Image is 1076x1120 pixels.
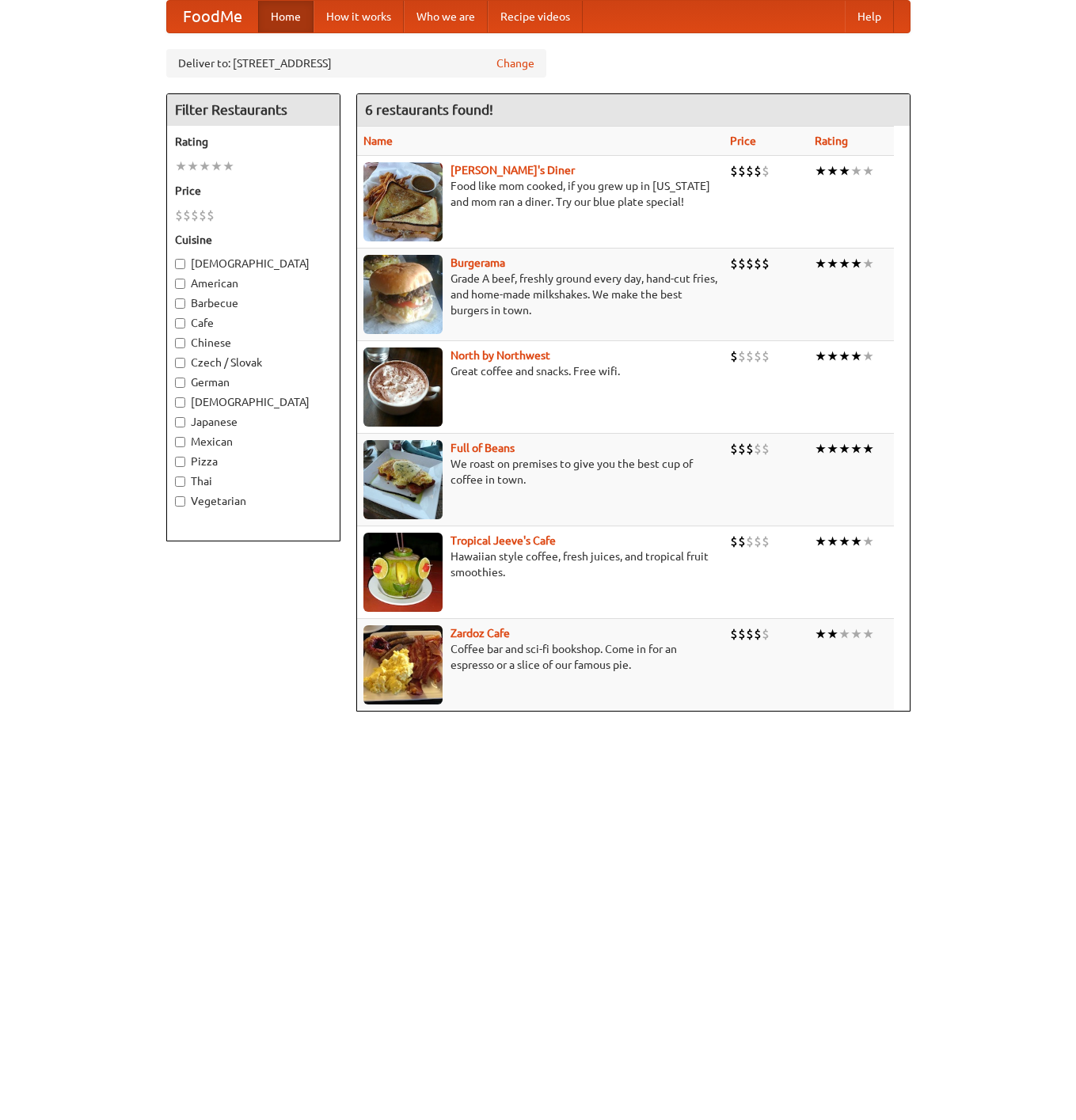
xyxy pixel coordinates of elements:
[838,255,850,272] li: ★
[762,162,770,180] li: $
[862,347,874,365] li: ★
[175,134,332,150] h5: Rating
[175,394,332,410] label: [DEMOGRAPHIC_DATA]
[862,255,874,272] li: ★
[754,440,762,457] li: $
[827,255,838,272] li: ★
[175,355,332,370] label: Czech / Slovak
[827,347,838,365] li: ★
[838,533,850,550] li: ★
[175,207,183,224] li: $
[175,473,332,489] label: Thai
[496,55,534,71] a: Change
[730,255,738,272] li: $
[404,1,488,32] a: Who we are
[363,363,717,379] p: Great coffee and snacks. Free wifi.
[815,162,827,180] li: ★
[850,625,862,643] li: ★
[815,135,848,147] a: Rating
[451,164,575,177] a: [PERSON_NAME]'s Diner
[175,358,185,368] input: Czech / Slovak
[175,335,332,351] label: Chinese
[175,259,185,269] input: [DEMOGRAPHIC_DATA]
[175,454,332,469] label: Pizza
[730,625,738,643] li: $
[175,295,332,311] label: Barbecue
[730,533,738,550] li: $
[363,255,443,334] img: burgerama.jpg
[451,442,515,454] a: Full of Beans
[167,1,258,32] a: FoodMe
[175,457,185,467] input: Pizza
[754,533,762,550] li: $
[738,255,746,272] li: $
[363,347,443,427] img: north.jpg
[738,347,746,365] li: $
[762,347,770,365] li: $
[175,496,185,507] input: Vegetarian
[365,102,493,117] ng-pluralize: 6 restaurants found!
[762,255,770,272] li: $
[827,533,838,550] li: ★
[175,298,185,309] input: Barbecue
[850,255,862,272] li: ★
[314,1,404,32] a: How it works
[762,533,770,550] li: $
[175,279,185,289] input: American
[175,275,332,291] label: American
[746,533,754,550] li: $
[175,256,332,271] label: [DEMOGRAPHIC_DATA]
[827,625,838,643] li: ★
[845,1,894,32] a: Help
[175,493,332,509] label: Vegetarian
[838,347,850,365] li: ★
[363,135,393,147] a: Name
[730,135,756,147] a: Price
[175,232,332,248] h5: Cuisine
[451,627,510,640] a: Zardoz Cafe
[862,625,874,643] li: ★
[222,158,234,175] li: ★
[850,440,862,457] li: ★
[815,625,827,643] li: ★
[175,315,332,331] label: Cafe
[167,94,340,126] h4: Filter Restaurants
[363,440,443,519] img: beans.jpg
[746,162,754,180] li: $
[363,533,443,612] img: jeeves.jpg
[488,1,583,32] a: Recipe videos
[175,437,185,447] input: Mexican
[175,417,185,427] input: Japanese
[730,162,738,180] li: $
[754,625,762,643] li: $
[850,347,862,365] li: ★
[191,207,199,224] li: $
[838,625,850,643] li: ★
[738,440,746,457] li: $
[738,533,746,550] li: $
[175,338,185,348] input: Chinese
[211,158,222,175] li: ★
[451,256,505,269] a: Burgerama
[451,349,550,362] a: North by Northwest
[815,347,827,365] li: ★
[730,347,738,365] li: $
[754,347,762,365] li: $
[175,476,185,487] input: Thai
[754,162,762,180] li: $
[363,178,717,210] p: Food like mom cooked, if you grew up in [US_STATE] and mom ran a diner. Try our blue plate special!
[363,271,717,318] p: Grade A beef, freshly ground every day, hand-cut fries, and home-made milkshakes. We make the bes...
[175,378,185,388] input: German
[451,534,556,547] a: Tropical Jeeve's Cafe
[207,207,215,224] li: $
[862,440,874,457] li: ★
[175,183,332,199] h5: Price
[815,440,827,457] li: ★
[175,374,332,390] label: German
[363,625,443,704] img: zardoz.jpg
[746,347,754,365] li: $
